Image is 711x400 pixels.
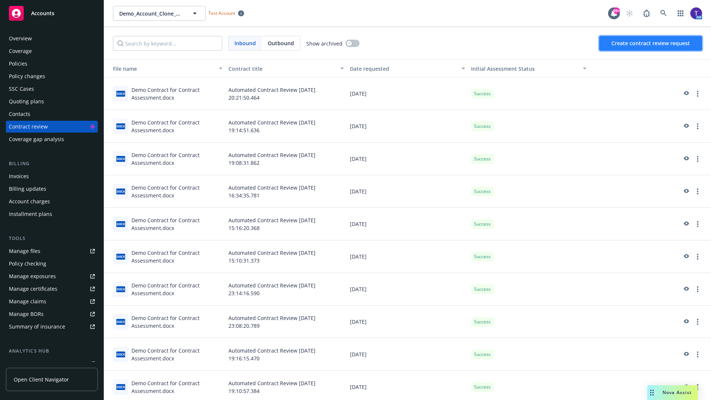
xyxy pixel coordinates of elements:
a: Manage files [6,245,98,257]
span: Success [474,253,491,260]
div: Automated Contract Review [DATE] 16:34:35.781 [226,175,347,208]
a: Contract review [6,121,98,133]
span: Success [474,156,491,162]
span: Inbound [228,36,262,50]
div: 99+ [613,7,620,14]
div: [DATE] [347,273,468,306]
a: Installment plans [6,208,98,220]
img: photo [690,7,702,19]
a: preview [681,89,690,98]
div: Coverage gap analysis [9,133,64,145]
span: docx [116,351,125,357]
a: preview [681,285,690,294]
span: docx [116,189,125,194]
div: Contract review [9,121,48,133]
div: Automated Contract Review [DATE] 20:21:50.464 [226,77,347,110]
div: Toggle SortBy [107,65,214,73]
a: preview [681,350,690,359]
a: Policies [6,58,98,70]
div: Invoices [9,170,29,182]
a: more [693,285,702,294]
span: docx [116,384,125,390]
span: Accounts [31,10,54,16]
a: more [693,350,702,359]
div: Demo Contract for Contract Assessment.docx [131,151,223,167]
a: more [693,220,702,229]
a: Summary of insurance [6,321,98,333]
span: Success [474,286,491,293]
a: Accounts [6,3,98,24]
span: docx [116,156,125,161]
span: docx [116,319,125,324]
span: Success [474,319,491,325]
a: preview [681,122,690,131]
div: [DATE] [347,143,468,175]
div: SSC Cases [9,83,34,95]
div: Billing updates [9,183,46,195]
a: more [693,187,702,196]
div: Demo Contract for Contract Assessment.docx [131,281,223,297]
div: Contacts [9,108,30,120]
div: Manage exposures [9,270,56,282]
div: Summary of insurance [9,321,65,333]
a: Manage claims [6,296,98,307]
span: docx [116,91,125,96]
a: preview [681,383,690,391]
button: Date requested [347,60,468,77]
span: Success [474,188,491,195]
span: docx [116,254,125,259]
span: Inbound [234,39,256,47]
a: preview [681,252,690,261]
div: Coverage [9,45,32,57]
a: preview [681,154,690,163]
div: Toggle SortBy [471,65,578,73]
a: Policy checking [6,258,98,270]
a: Policy changes [6,70,98,82]
div: Demo Contract for Contract Assessment.docx [131,249,223,264]
div: Automated Contract Review [DATE] 19:14:51.636 [226,110,347,143]
a: Quoting plans [6,96,98,107]
a: Billing updates [6,183,98,195]
div: Automated Contract Review [DATE] 15:10:31.373 [226,240,347,273]
a: more [693,383,702,391]
a: Invoices [6,170,98,182]
a: SSC Cases [6,83,98,95]
div: Policies [9,58,27,70]
div: Date requested [350,65,457,73]
div: Manage certificates [9,283,57,295]
div: Demo Contract for Contract Assessment.docx [131,379,223,395]
div: Automated Contract Review [DATE] 15:16:20.368 [226,208,347,240]
span: Test Account [206,9,247,17]
a: Overview [6,33,98,44]
div: [DATE] [347,175,468,208]
a: Coverage gap analysis [6,133,98,145]
button: Nova Assist [647,385,698,400]
div: [DATE] [347,240,468,273]
span: docx [116,221,125,227]
div: Drag to move [647,385,657,400]
div: Manage files [9,245,40,257]
a: Manage certificates [6,283,98,295]
div: Billing [6,160,98,167]
div: Automated Contract Review [DATE] 19:08:31.862 [226,143,347,175]
input: Search by keyword... [113,36,222,51]
div: [DATE] [347,77,468,110]
a: Contacts [6,108,98,120]
div: Manage claims [9,296,46,307]
a: preview [681,187,690,196]
a: more [693,252,702,261]
a: preview [681,317,690,326]
span: Success [474,221,491,227]
button: Contract title [226,60,347,77]
span: Open Client Navigator [14,376,69,383]
div: Overview [9,33,32,44]
span: Demo_Account_Clone_QA_CR_Tests_Demo [119,10,183,17]
div: Loss summary generator [9,358,70,370]
div: Demo Contract for Contract Assessment.docx [131,347,223,362]
div: Automated Contract Review [DATE] 23:08:20.789 [226,306,347,338]
span: docx [116,286,125,292]
a: Start snowing [622,6,637,21]
a: Coverage [6,45,98,57]
span: Test Account [208,10,235,16]
button: Demo_Account_Clone_QA_CR_Tests_Demo [113,6,206,21]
